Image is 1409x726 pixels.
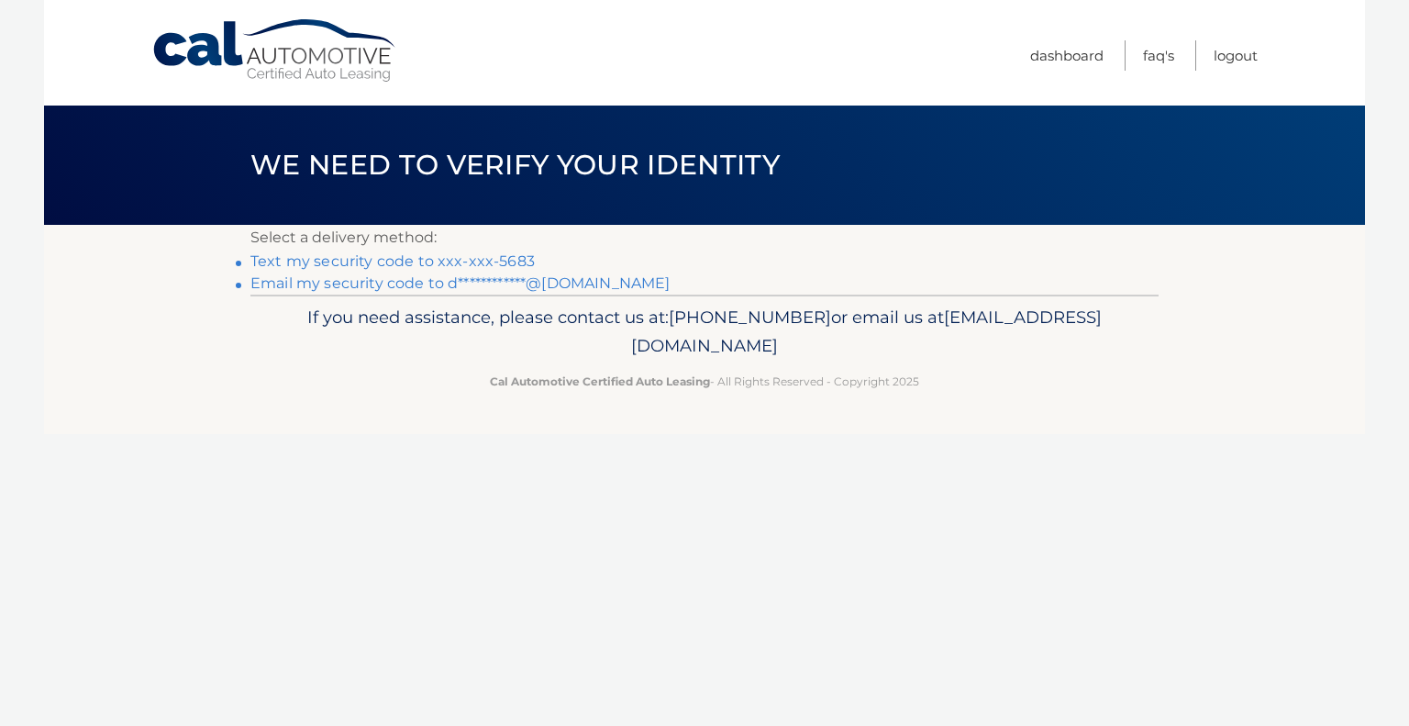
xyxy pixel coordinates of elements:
[250,148,780,182] span: We need to verify your identity
[250,252,535,270] a: Text my security code to xxx-xxx-5683
[669,307,831,328] span: [PHONE_NUMBER]
[250,225,1159,251] p: Select a delivery method:
[151,18,399,84] a: Cal Automotive
[262,303,1147,362] p: If you need assistance, please contact us at: or email us at
[1143,40,1174,71] a: FAQ's
[490,374,710,388] strong: Cal Automotive Certified Auto Leasing
[262,372,1147,391] p: - All Rights Reserved - Copyright 2025
[1214,40,1258,71] a: Logout
[1030,40,1104,71] a: Dashboard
